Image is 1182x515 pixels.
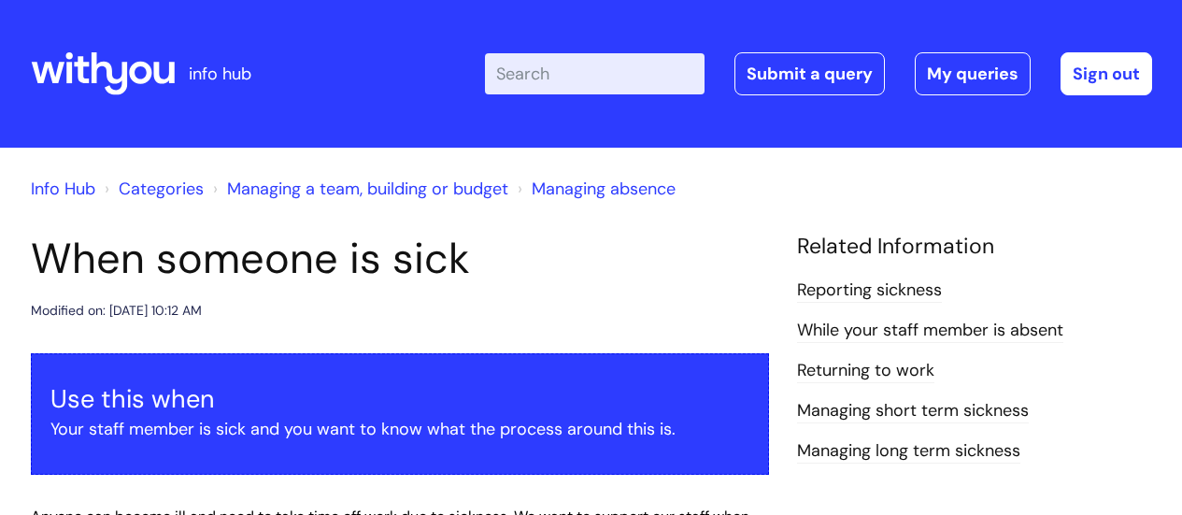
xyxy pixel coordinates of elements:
[532,178,676,200] a: Managing absence
[119,178,204,200] a: Categories
[485,53,705,94] input: Search
[513,174,676,204] li: Managing absence
[31,299,202,322] div: Modified on: [DATE] 10:12 AM
[797,399,1029,423] a: Managing short term sickness
[189,59,251,89] p: info hub
[797,234,1152,260] h4: Related Information
[208,174,508,204] li: Managing a team, building or budget
[31,234,769,284] h1: When someone is sick
[485,52,1152,95] div: | -
[1061,52,1152,95] a: Sign out
[797,319,1063,343] a: While‌ ‌your‌ ‌staff‌ ‌member‌ ‌is‌ ‌absent‌
[50,414,749,444] p: Your staff member is sick and you want to know what the process around this is.
[797,359,934,383] a: Returning to work
[915,52,1031,95] a: My queries
[31,178,95,200] a: Info Hub
[227,178,508,200] a: Managing a team, building or budget
[797,439,1020,464] a: Managing long term sickness
[734,52,885,95] a: Submit a query
[50,384,749,414] h3: Use this when
[797,279,942,303] a: Reporting sickness
[100,174,204,204] li: Solution home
